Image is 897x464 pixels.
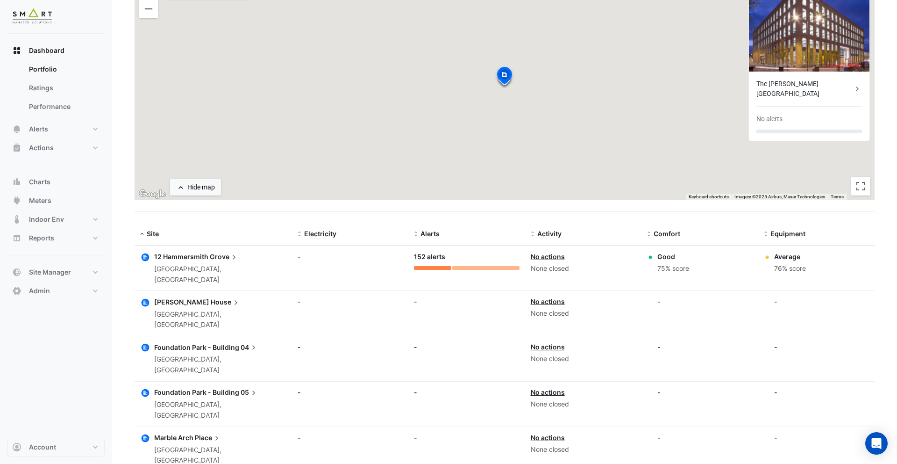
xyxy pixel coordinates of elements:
a: Portfolio [21,60,105,79]
a: Performance [21,97,105,116]
button: Admin [7,282,105,300]
span: Site [147,230,159,238]
div: - [414,342,519,352]
span: Foundation Park - Building [154,388,239,396]
div: Average [774,252,806,261]
div: - [298,342,403,352]
button: Reports [7,229,105,247]
app-icon: Charts [12,177,21,187]
div: No alerts [756,114,783,124]
button: Meters [7,191,105,210]
a: Click to see this area on Google Maps [137,188,168,200]
span: Alerts [29,124,48,134]
span: Account [29,442,56,452]
button: Dashboard [7,41,105,60]
span: Admin [29,286,50,296]
div: 152 alerts [414,252,519,262]
a: Ratings [21,79,105,97]
span: House [211,297,241,307]
span: Grove [210,252,239,262]
app-icon: Admin [12,286,21,296]
span: 12 Hammersmith [154,253,208,261]
div: None closed [531,308,636,319]
div: - [298,297,403,306]
span: Indoor Env [29,215,64,224]
button: Indoor Env [7,210,105,229]
div: Dashboard [7,60,105,120]
div: - [414,433,519,442]
div: [GEOGRAPHIC_DATA], [GEOGRAPHIC_DATA] [154,264,286,285]
button: Actions [7,138,105,157]
a: No actions [531,253,565,261]
div: Open Intercom Messenger [865,432,888,455]
div: [GEOGRAPHIC_DATA], [GEOGRAPHIC_DATA] [154,354,286,376]
div: The [PERSON_NAME][GEOGRAPHIC_DATA] [756,79,853,99]
button: Site Manager [7,263,105,282]
app-icon: Reports [12,233,21,243]
span: Electricity [304,230,336,238]
a: No actions [531,297,565,305]
div: - [298,252,403,261]
div: - [657,387,661,397]
span: Activity [537,230,562,238]
span: Site Manager [29,268,71,277]
app-icon: Alerts [12,124,21,134]
div: - [657,342,661,352]
div: - [657,297,661,306]
app-icon: Site Manager [12,268,21,277]
div: - [657,433,661,442]
span: Actions [29,143,54,152]
a: No actions [531,343,565,351]
a: No actions [531,434,565,442]
app-icon: Actions [12,143,21,152]
span: Foundation Park - Building [154,343,239,351]
div: - [774,342,777,352]
span: Meters [29,196,51,205]
span: Dashboard [29,46,64,55]
div: Good [657,252,689,261]
div: - [774,433,777,442]
div: [GEOGRAPHIC_DATA], [GEOGRAPHIC_DATA] [154,399,286,421]
div: None closed [531,399,636,410]
span: 04 [241,342,258,352]
button: Keyboard shortcuts [689,194,729,200]
span: 05 [241,387,258,398]
span: Charts [29,177,50,187]
div: - [414,387,519,397]
span: Equipment [770,230,805,238]
div: - [774,387,777,397]
div: None closed [531,263,636,274]
div: 75% score [657,263,689,274]
button: Alerts [7,120,105,138]
span: Imagery ©2025 Airbus, Maxar Technologies [734,194,825,199]
div: [GEOGRAPHIC_DATA], [GEOGRAPHIC_DATA] [154,309,286,331]
app-icon: Dashboard [12,46,21,55]
app-icon: Meters [12,196,21,205]
button: Account [7,438,105,457]
img: Company Logo [11,7,53,26]
div: Hide map [187,182,215,192]
img: site-pin-selected.svg [494,65,515,88]
button: Charts [7,173,105,191]
span: Reports [29,233,54,243]
a: No actions [531,388,565,396]
img: Google [137,188,168,200]
span: Place [195,433,221,443]
div: None closed [531,354,636,364]
div: None closed [531,444,636,455]
div: - [774,297,777,306]
span: [PERSON_NAME] [154,298,209,306]
div: - [298,433,403,442]
a: Terms (opens in new tab) [831,194,844,199]
span: Alerts [420,230,440,238]
span: Comfort [654,230,680,238]
div: - [298,387,403,397]
div: - [414,297,519,306]
div: 76% score [774,263,806,274]
button: Hide map [170,179,221,196]
app-icon: Indoor Env [12,215,21,224]
span: Marble Arch [154,434,193,442]
button: Toggle fullscreen view [851,177,870,196]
